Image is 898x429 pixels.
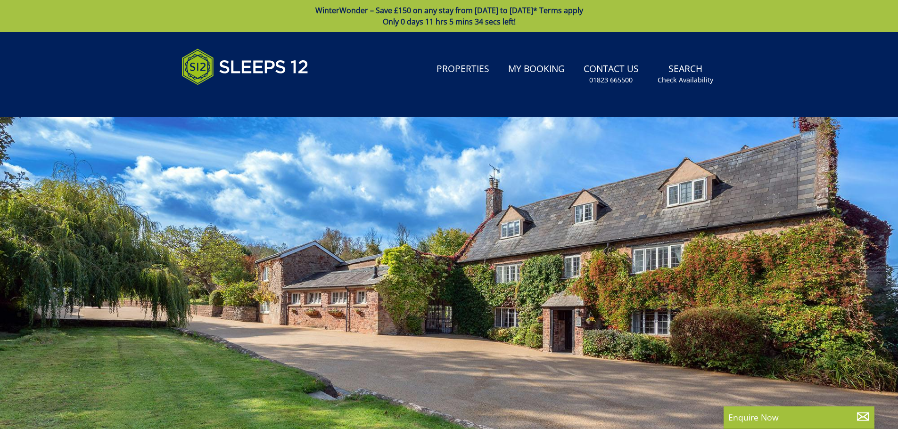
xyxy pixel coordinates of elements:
a: Contact Us01823 665500 [580,59,643,89]
p: Enquire Now [728,411,870,423]
a: Properties [433,59,493,80]
iframe: Customer reviews powered by Trustpilot [177,96,276,104]
small: Check Availability [658,75,713,85]
a: My Booking [504,59,568,80]
small: 01823 665500 [589,75,633,85]
a: SearchCheck Availability [654,59,717,89]
img: Sleeps 12 [181,43,309,90]
span: Only 0 days 11 hrs 5 mins 34 secs left! [383,16,516,27]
